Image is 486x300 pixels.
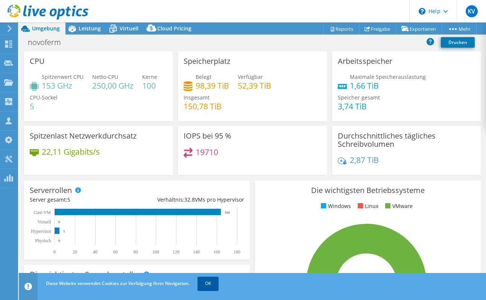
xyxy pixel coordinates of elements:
h4: 250,00 GHz [92,81,134,90]
a: Mehr [442,23,477,35]
span: Insgesamt [184,94,210,101]
h4: 98,39 TiB [196,81,229,90]
div: Verhältnis: VMs pro Hypervisor [137,196,244,204]
span: Diese Website verwendet Cookies zur Verfolgung Ihrer Navigation. [46,280,190,286]
span: Spitzenwert CPU [42,73,84,80]
h4: 52,39 TiB [238,81,271,90]
svg: \n [419,8,425,15]
h4: 2,87 TiB [350,156,379,164]
span: 32.8 [184,196,195,203]
h4: 1,66 TiB [350,81,426,90]
text: 0 [53,249,56,255]
text: 0 [58,220,60,224]
a: Reports [323,23,359,35]
span: KV [466,5,478,17]
span: Speicher gesamt [338,94,380,101]
h3: Die wichtigsten Serverhersteller [30,270,140,279]
h4: 150,78 TiB [184,102,222,110]
li: VMware [383,202,413,210]
span: 5 [67,196,70,203]
span: Virtuell [120,25,138,32]
text: Hypervisor [31,229,51,234]
span: Netto-CPU [92,73,118,80]
li: Windows [319,202,351,210]
span: Kerne [142,73,157,80]
text: 140 [193,249,200,255]
h4: 153 GHz [42,81,84,90]
h3: IOPS bei 95 % [184,132,231,140]
span: Maximale Speicherauslastung [350,73,426,80]
text: 0 [58,239,60,243]
h3: Arbeitsspeicher [338,57,392,65]
text: 5 [63,229,65,233]
a: Freigabe [359,23,396,35]
text: Gast-VM [34,210,51,215]
span: Verfügbar [238,73,263,80]
a: Exportieren [396,23,442,35]
span: Cloud Pricing [157,25,191,32]
h3: Serverrollen [30,186,72,194]
text: 164 [225,211,230,214]
text: 120 [173,249,179,255]
text: 160 [213,249,220,255]
h1: novoferm [24,38,73,47]
h3: Die wichtigsten Betriebssysteme [261,186,475,194]
span: CPU-Sockel [30,94,58,101]
a: Drucken [441,37,475,48]
span: Belegt [196,73,211,80]
h4: 19710 [196,148,218,156]
h3: Spitzenlast Netzwerkdurchsatz [30,132,137,140]
li: Linux [356,202,378,210]
h4: 22,11 Gigabits/s [42,148,100,156]
div: Server gesamt: [30,196,137,204]
span: Leistung [79,25,101,32]
a: OK [197,277,219,290]
text: 180 [234,249,240,255]
text: Virtuell [37,219,51,225]
text: 40 [93,249,97,255]
h3: Durchschnittliches tägliches Schreibvolumen [338,132,475,148]
text: 60 [113,249,118,255]
text: 80 [134,249,138,255]
text: 100 [152,249,159,255]
text: 20 [73,249,77,255]
span: Umgebung [32,25,60,32]
h3: CPU [30,57,45,65]
text: Physisch [35,238,51,243]
h4: 5 [30,102,58,110]
h4: 3,74 TiB [338,102,380,110]
h3: Speicherplatz [184,57,230,65]
h4: 100 [142,81,157,90]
